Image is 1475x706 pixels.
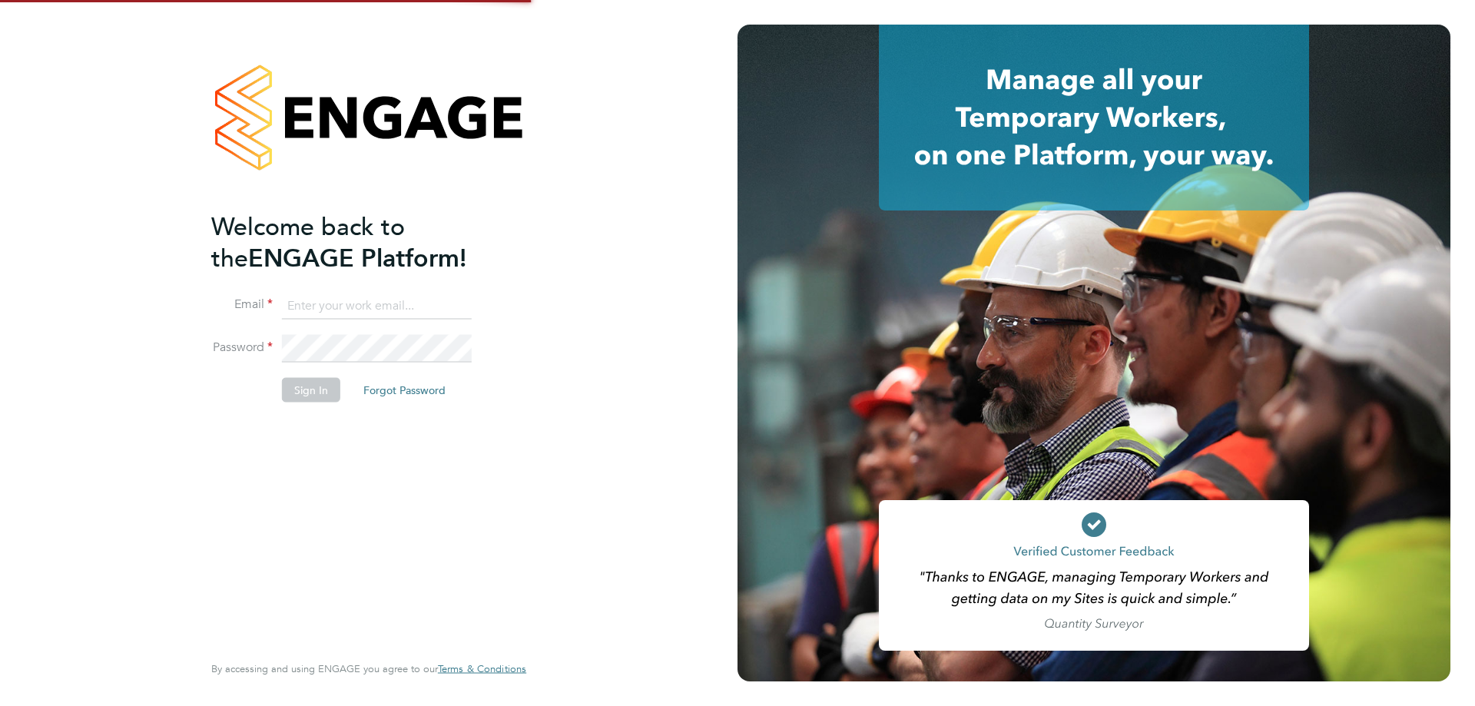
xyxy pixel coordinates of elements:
label: Password [211,340,273,356]
button: Sign In [282,378,340,403]
span: Terms & Conditions [438,662,526,675]
button: Forgot Password [351,378,458,403]
a: Terms & Conditions [438,663,526,675]
input: Enter your work email... [282,292,472,320]
label: Email [211,297,273,313]
h2: ENGAGE Platform! [211,210,511,273]
span: By accessing and using ENGAGE you agree to our [211,662,526,675]
span: Welcome back to the [211,211,405,273]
